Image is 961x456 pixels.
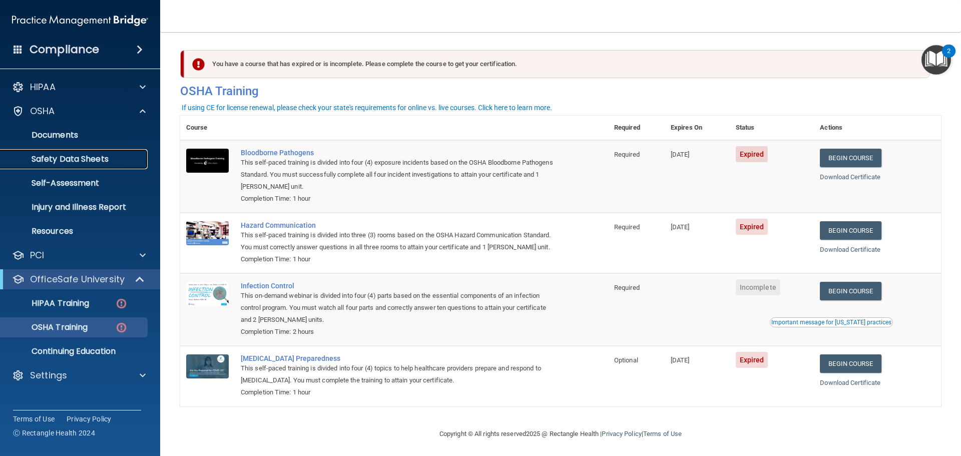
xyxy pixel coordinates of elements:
p: Injury and Illness Report [7,202,143,212]
a: Infection Control [241,282,558,290]
th: Required [608,116,665,140]
div: This self-paced training is divided into three (3) rooms based on the OSHA Hazard Communication S... [241,229,558,253]
p: Resources [7,226,143,236]
span: Optional [614,356,638,364]
a: Download Certificate [820,379,880,386]
img: danger-circle.6113f641.png [115,297,128,310]
div: Copyright © All rights reserved 2025 @ Rectangle Health | | [378,418,743,450]
p: Safety Data Sheets [7,154,143,164]
th: Expires On [665,116,730,140]
img: PMB logo [12,11,148,31]
span: Required [614,284,640,291]
div: You have a course that has expired or is incomplete. Please complete the course to get your certi... [184,50,930,78]
a: Begin Course [820,354,881,373]
p: Self-Assessment [7,178,143,188]
span: Expired [736,146,768,162]
a: Terms of Use [643,430,682,437]
a: Settings [12,369,146,381]
a: Download Certificate [820,246,880,253]
p: PCI [30,249,44,261]
a: Terms of Use [13,414,55,424]
div: 2 [947,51,950,64]
div: If using CE for license renewal, please check your state's requirements for online vs. live cours... [182,104,552,111]
span: Expired [736,352,768,368]
div: This on-demand webinar is divided into four (4) parts based on the essential components of an inf... [241,290,558,326]
p: OSHA [30,105,55,117]
p: Settings [30,369,67,381]
a: Begin Course [820,282,881,300]
span: Required [614,151,640,158]
button: Read this if you are a dental practitioner in the state of CA [770,317,893,327]
button: Open Resource Center, 2 new notifications [921,45,951,75]
img: exclamation-circle-solid-danger.72ef9ffc.png [192,58,205,71]
a: Begin Course [820,149,881,167]
span: [DATE] [671,151,690,158]
p: Documents [7,130,143,140]
p: OSHA Training [7,322,88,332]
span: [DATE] [671,356,690,364]
th: Course [180,116,235,140]
div: This self-paced training is divided into four (4) exposure incidents based on the OSHA Bloodborne... [241,157,558,193]
a: Begin Course [820,221,881,240]
img: danger-circle.6113f641.png [115,321,128,334]
p: HIPAA [30,81,56,93]
a: HIPAA [12,81,146,93]
span: Ⓒ Rectangle Health 2024 [13,428,95,438]
th: Actions [814,116,941,140]
a: Download Certificate [820,173,880,181]
span: Expired [736,219,768,235]
div: Completion Time: 1 hour [241,386,558,398]
a: OfficeSafe University [12,273,145,285]
p: HIPAA Training [7,298,89,308]
div: Completion Time: 1 hour [241,193,558,205]
span: [DATE] [671,223,690,231]
div: Important message for [US_STATE] practices [771,319,891,325]
a: Privacy Policy [67,414,112,424]
a: Privacy Policy [602,430,641,437]
a: Bloodborne Pathogens [241,149,558,157]
a: [MEDICAL_DATA] Preparedness [241,354,558,362]
span: Incomplete [736,279,780,295]
a: PCI [12,249,146,261]
div: This self-paced training is divided into four (4) topics to help healthcare providers prepare and... [241,362,558,386]
span: Required [614,223,640,231]
p: OfficeSafe University [30,273,125,285]
th: Status [730,116,814,140]
p: Continuing Education [7,346,143,356]
h4: OSHA Training [180,84,941,98]
a: Hazard Communication [241,221,558,229]
a: OSHA [12,105,146,117]
button: If using CE for license renewal, please check your state's requirements for online vs. live cours... [180,103,554,113]
h4: Compliance [30,43,99,57]
div: Completion Time: 2 hours [241,326,558,338]
div: Completion Time: 1 hour [241,253,558,265]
